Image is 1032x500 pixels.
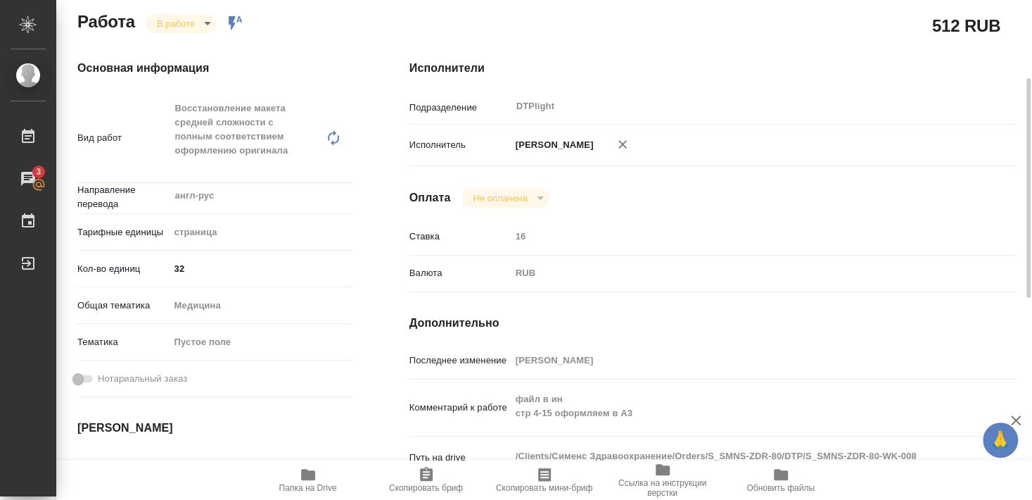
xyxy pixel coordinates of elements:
p: Последнее изменение [409,354,511,368]
textarea: файл в ин стр 4-15 оформляем в А3 [511,387,966,425]
div: В работе [146,14,216,33]
h4: Дополнительно [409,315,1017,332]
h4: Оплата [409,189,451,206]
p: Валюта [409,266,511,280]
p: Тематика [77,335,170,349]
button: Папка на Drive [249,461,367,500]
p: Путь на drive [409,451,511,465]
input: Пустое поле [511,350,966,370]
button: Ссылка на инструкции верстки [604,461,722,500]
div: Пустое поле [170,330,353,354]
div: Пустое поле [174,335,336,349]
button: Обновить файлы [722,461,840,500]
button: Удалить исполнителя [607,129,638,160]
h4: Исполнители [409,60,1017,77]
span: Папка на Drive [279,483,337,493]
span: Скопировать бриф [389,483,463,493]
h2: 512 RUB [932,13,1000,37]
p: Ставка [409,230,511,244]
p: Кол-во единиц [77,262,170,276]
input: ✎ Введи что-нибудь [170,258,353,279]
a: 3 [4,161,53,196]
input: Пустое поле [511,226,966,246]
div: страница [170,220,353,244]
button: Не оплачена [469,192,531,204]
p: Подразделение [409,101,511,115]
span: Скопировать мини-бриф [496,483,592,493]
h2: Работа [77,8,135,33]
p: Общая тематика [77,299,170,313]
div: RUB [511,261,966,285]
p: Направление перевода [77,183,170,211]
span: Ссылка на инструкции верстки [612,478,713,498]
span: 🙏 [988,425,1012,455]
span: Нотариальный заказ [98,372,187,386]
input: Пустое поле [170,456,293,476]
div: Медицина [170,294,353,318]
span: Обновить файлы [746,483,815,493]
p: Тарифные единицы [77,225,170,239]
span: 3 [27,165,49,179]
button: В работе [153,18,199,30]
button: 🙏 [983,423,1018,458]
p: [PERSON_NAME] [511,138,594,152]
button: Скопировать мини-бриф [485,461,604,500]
p: Дата начала работ [77,459,170,473]
h4: Основная информация [77,60,353,77]
h4: [PERSON_NAME] [77,420,353,437]
p: Исполнитель [409,138,511,152]
p: Вид работ [77,131,170,145]
button: Скопировать бриф [367,461,485,500]
textarea: /Clients/Сименс Здравоохранение/Orders/S_SMNS-ZDR-80/DTP/S_SMNS-ZDR-80-WK-008 [511,444,966,468]
p: Комментарий к работе [409,401,511,415]
div: В работе [461,189,548,208]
